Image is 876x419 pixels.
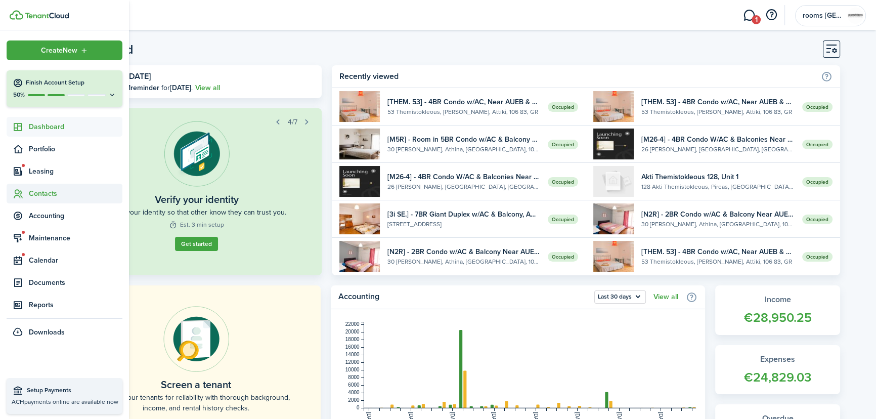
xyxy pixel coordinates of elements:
widget-list-item-description: 30 [PERSON_NAME], Athina, [GEOGRAPHIC_DATA], 104 33, GR [387,257,541,266]
widget-list-item-description: 30 [PERSON_NAME], Athina, [GEOGRAPHIC_DATA], 104 33, GR [641,220,795,229]
tspan: 22000 [345,321,360,327]
span: Occupied [548,177,578,187]
widget-stats-title: Expenses [725,353,830,365]
widget-step-title: Verify your identity [155,192,239,207]
widget-list-item-description: 53 Themistokleous, [PERSON_NAME], Attiki, 106 83, GR [387,107,541,116]
span: Contacts [29,188,122,199]
widget-list-item-title: [3i SE.] - 7BR Giant Duplex w/AC & Balcony, AUEB & Metro - 7min, Unit 3i SE-1 [387,209,541,220]
a: Reports [7,295,122,315]
span: Reports [29,300,122,310]
a: Dashboard [7,117,122,137]
button: Next step [300,115,314,129]
img: 1 [593,166,634,197]
img: 1 [339,129,380,159]
span: Setup Payments [27,386,117,396]
widget-list-item-description: [STREET_ADDRESS] [387,220,541,229]
tspan: 8000 [348,374,360,380]
button: Open resource center [763,7,780,24]
a: Expenses€24,829.03 [715,345,840,395]
widget-list-item-title: [THEM. 53] - 4BR Condo w/AC, Near AUEB & Metro - Exarchia, Unit THEM-1 [641,246,795,257]
widget-stats-title: Income [725,294,830,306]
img: N2R-1 [339,241,380,272]
widget-list-item-description: 26 [PERSON_NAME], [GEOGRAPHIC_DATA], [GEOGRAPHIC_DATA], 104 33, GR [641,145,795,154]
widget-stats-count: €28,950.25 [725,308,830,327]
a: Messaging [739,3,759,28]
p: You have for . [99,82,193,93]
div: Keywords by Traffic [112,60,170,66]
img: tab_domain_overview_orange.svg [27,59,35,67]
img: M26-4 Room 1 [339,166,380,197]
img: M26-4 Room 1 [593,129,634,159]
tspan: 6000 [348,382,360,388]
span: Downloads [29,327,65,338]
button: Prev step [271,115,285,129]
span: Occupied [802,177,833,187]
a: Income€28,950.25 [715,285,840,335]
home-widget-title: Recently viewed [339,70,816,82]
h4: Finish Account Setup [26,78,116,87]
tspan: 4000 [348,390,360,395]
widget-step-time: Est. 3 min setup [169,220,224,229]
span: Maintenance [29,233,122,243]
widget-list-item-description: 53 Themistokleous, [PERSON_NAME], Attiki, 106 83, GR [641,257,795,266]
div: v 4.0.25 [28,16,50,24]
span: Occupied [802,215,833,224]
span: Occupied [548,140,578,149]
widget-list-item-description: 26 [PERSON_NAME], [GEOGRAPHIC_DATA], [GEOGRAPHIC_DATA], 104 33, GR [387,182,541,191]
p: ACH [12,397,117,406]
span: Accounting [29,211,122,221]
img: THEM-1 [593,91,634,122]
img: Verification [164,121,230,187]
tspan: 20000 [345,329,360,334]
button: Customise [823,40,840,58]
img: TenantCloud [25,13,69,19]
home-widget-title: Accounting [338,290,589,304]
tspan: 14000 [345,352,360,357]
widget-list-item-description: 53 Themistokleous, [PERSON_NAME], Attiki, 106 83, GR [641,107,795,116]
span: 1 [752,15,761,24]
tspan: 0 [357,405,360,410]
span: 4/7 [288,117,297,128]
span: Occupied [802,102,833,112]
widget-list-item-title: [N2R] - 2BR Condo w/AC & Balcony Near AUEB - 7min Metro, Unit N2R-1 [387,246,541,257]
tspan: 2000 [348,397,360,403]
widget-list-item-description: 128 Akti Themistokleous, Pireas, [GEOGRAPHIC_DATA], 185 39, GR [641,182,795,191]
p: 50% [13,91,25,99]
img: THEM-1 [339,91,380,122]
widget-list-item-title: [M26-4] - 4BR Condo W/AC & Balconies Near AUEB - [GEOGRAPHIC_DATA]-4 Room 1 [641,134,795,145]
img: TenantCloud [10,10,23,20]
button: Last 30 days [594,290,646,304]
widget-list-item-title: [THEM. 53] - 4BR Condo w/AC, Near AUEB & Metro - Exarchia, Unit THEM-1 [641,97,795,107]
img: logo_orange.svg [16,16,24,24]
span: Occupied [548,252,578,262]
img: Online payments [163,306,229,372]
home-placeholder-title: Screen a tenant [161,377,231,392]
span: Dashboard [29,121,122,132]
img: THEM-1 [593,241,634,272]
h3: [DATE], [DATE] [99,70,314,83]
b: 1 reminder [128,82,161,93]
widget-list-item-title: [M26-4] - 4BR Condo W/AC & Balconies Near AUEB - [GEOGRAPHIC_DATA]-4 Room 1 [387,172,541,182]
tspan: 16000 [345,344,360,350]
span: rooms Athens | Alionas Ltd [803,12,843,19]
widget-stats-count: €24,829.03 [725,368,830,387]
span: Leasing [29,166,122,177]
span: Documents [29,277,122,288]
div: Domain: [DOMAIN_NAME] [26,26,111,34]
button: Finish Account Setup50% [7,70,122,107]
img: website_grey.svg [16,26,24,34]
a: Setup PaymentsACHpayments online are available now [7,378,122,414]
span: Occupied [802,140,833,149]
span: Calendar [29,255,122,266]
widget-list-item-title: Akti Themistokleous 128, Unit 1 [641,172,795,182]
widget-list-item-title: [THEM. 53] - 4BR Condo w/AC, Near AUEB & Metro - Exarchia, Unit THEM-1 [387,97,541,107]
widget-step-description: Verify your identity so that other know they can trust you. [107,207,286,218]
img: rooms Athens | Alionas Ltd [847,8,863,24]
img: N2R-1 [593,203,634,234]
button: Get started [175,237,218,251]
img: 3i SE-1 [339,203,380,234]
span: Occupied [802,252,833,262]
a: View all [195,82,220,93]
span: Create New [41,47,77,54]
widget-list-item-title: [M5R] - Room in 5BR Condo w/AC & Balcony Near AUEB - 7min Metro, Unit 1 [387,134,541,145]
